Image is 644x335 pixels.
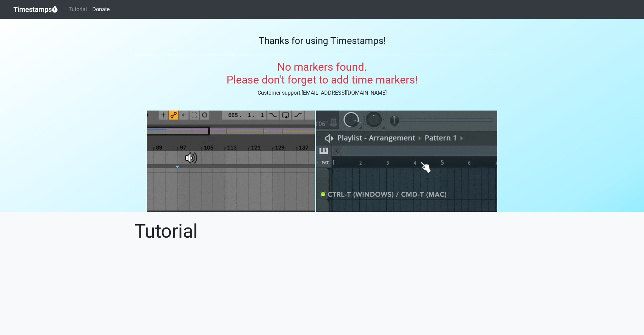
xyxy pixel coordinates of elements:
[135,220,510,243] h1: Tutorial
[90,3,112,16] a: Donate
[14,3,58,16] a: Timestamps
[316,111,497,212] img: fl%20marker.gif
[66,3,90,16] a: Tutorial
[135,35,510,47] h3: Thanks for using Timestamps!
[147,111,315,212] img: ableton%20locator.gif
